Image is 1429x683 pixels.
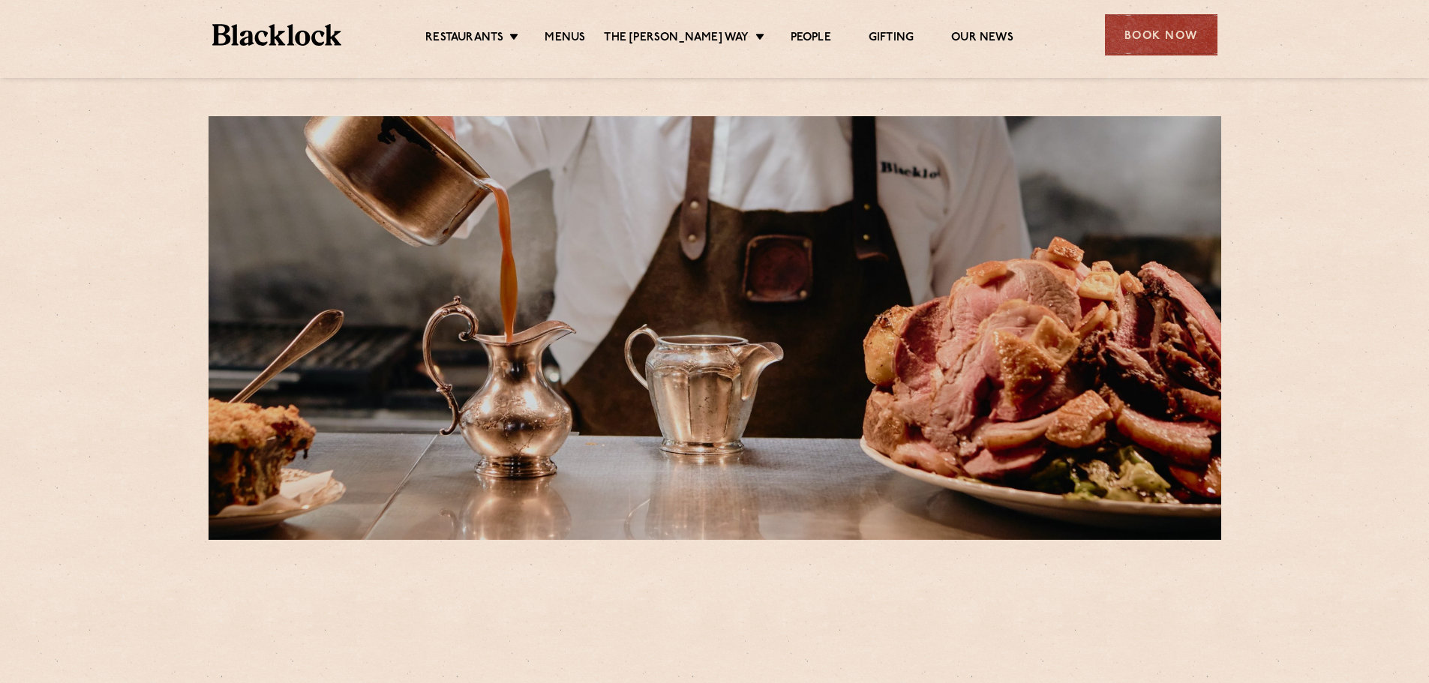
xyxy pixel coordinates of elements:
a: Gifting [869,31,914,47]
div: Book Now [1105,14,1217,55]
a: People [791,31,831,47]
a: The [PERSON_NAME] Way [604,31,749,47]
a: Our News [951,31,1013,47]
img: BL_Textured_Logo-footer-cropped.svg [212,24,342,46]
a: Menus [545,31,585,47]
a: Restaurants [425,31,503,47]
